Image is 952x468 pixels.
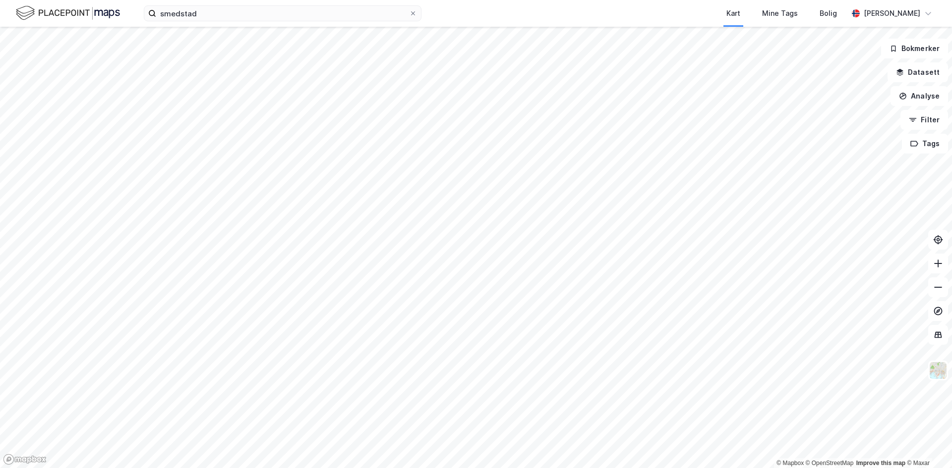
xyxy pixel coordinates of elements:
[902,420,952,468] div: Kontrollprogram for chat
[900,110,948,130] button: Filter
[864,7,920,19] div: [PERSON_NAME]
[888,62,948,82] button: Datasett
[762,7,798,19] div: Mine Tags
[881,39,948,58] button: Bokmerker
[856,460,905,467] a: Improve this map
[902,134,948,154] button: Tags
[16,4,120,22] img: logo.f888ab2527a4732fd821a326f86c7f29.svg
[929,361,948,380] img: Z
[806,460,854,467] a: OpenStreetMap
[902,420,952,468] iframe: Chat Widget
[776,460,804,467] a: Mapbox
[820,7,837,19] div: Bolig
[891,86,948,106] button: Analyse
[3,454,47,465] a: Mapbox homepage
[156,6,409,21] input: Søk på adresse, matrikkel, gårdeiere, leietakere eller personer
[726,7,740,19] div: Kart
